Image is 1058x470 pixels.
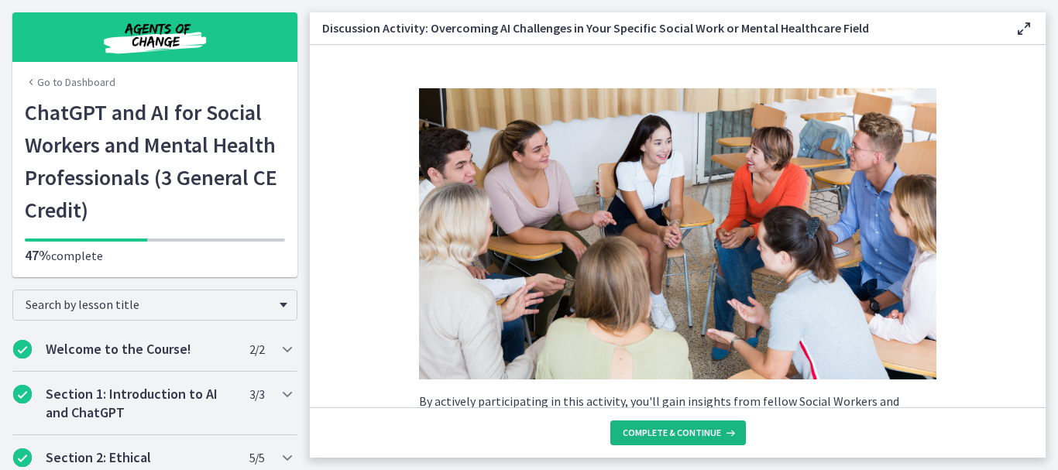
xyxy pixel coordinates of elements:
span: 3 / 3 [249,385,264,403]
i: Completed [13,340,32,359]
img: Slides_for_Title_Slides_for_ChatGPT_and_AI_for_Social_Work_%2817%29.png [419,88,936,379]
span: Complete & continue [623,427,721,439]
i: Completed [13,448,32,467]
p: complete [25,246,285,265]
span: 5 / 5 [249,448,264,467]
h3: Discussion Activity: Overcoming AI Challenges in Your Specific Social Work or Mental Healthcare F... [322,19,990,37]
i: Completed [13,385,32,403]
h2: Section 1: Introduction to AI and ChatGPT [46,385,235,422]
span: 47% [25,246,51,264]
span: Search by lesson title [26,297,272,312]
h2: Welcome to the Course! [46,340,235,359]
h1: ChatGPT and AI for Social Workers and Mental Health Professionals (3 General CE Credit) [25,96,285,226]
button: Complete & continue [610,420,746,445]
a: Go to Dashboard [25,74,115,90]
p: By actively participating in this activity, you'll gain insights from fellow Social Workers and d... [419,392,936,429]
div: Search by lesson title [12,290,297,321]
span: 2 / 2 [249,340,264,359]
img: Agents of Change Social Work Test Prep [62,19,248,56]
